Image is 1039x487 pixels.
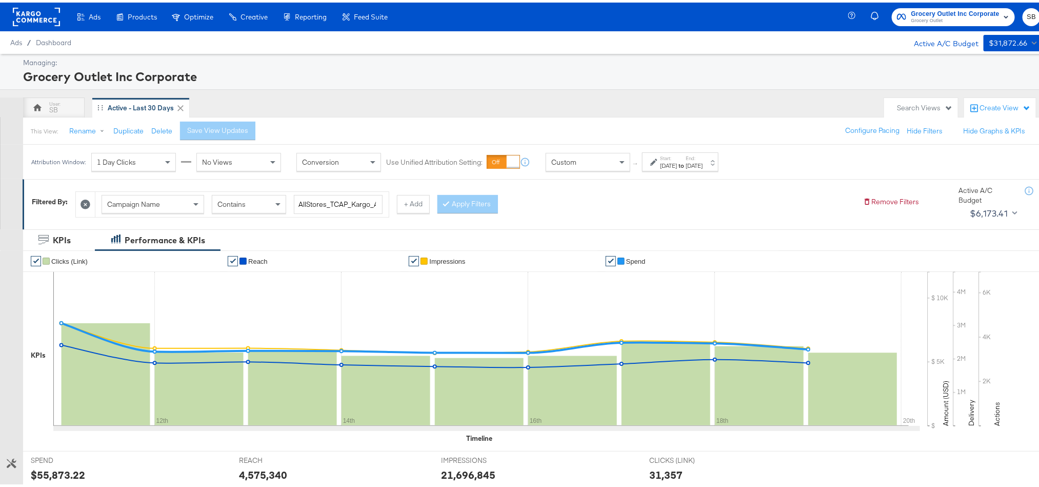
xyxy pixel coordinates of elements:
button: Rename [62,120,115,138]
button: Configure Pacing [838,119,907,138]
div: Create View [980,101,1031,111]
span: Creative [241,10,268,18]
span: Contains [217,197,246,206]
span: CLICKS (LINK) [649,453,726,463]
div: Search Views [897,101,953,110]
span: Optimize [184,10,213,18]
span: Products [128,10,157,18]
div: Drag to reorder tab [97,102,103,108]
a: ✔ [409,254,419,264]
a: Dashboard [36,36,71,44]
div: $55,873.22 [31,465,85,480]
span: Spend [626,255,646,263]
div: SB [49,103,58,112]
div: Attribution Window: [31,156,86,163]
span: Reach [248,255,268,263]
div: Filtered By: [32,194,68,204]
span: Grocery Outlet [911,14,1000,23]
strong: to [677,159,686,167]
div: KPIs [31,348,46,358]
div: Active A/C Budget [958,183,1015,202]
div: This View: [31,125,58,133]
span: No Views [202,155,232,164]
div: Active - Last 30 Days [108,101,174,110]
div: 4,575,340 [239,465,287,480]
div: KPIs [53,232,71,244]
div: $31,872.66 [989,34,1028,47]
span: Feed Suite [354,10,388,18]
button: + Add [397,192,430,211]
button: Hide Graphs & KPIs [963,124,1025,133]
div: [DATE] [660,159,677,167]
span: SB [1027,9,1036,21]
span: Clicks (Link) [51,255,88,263]
span: Impressions [429,255,465,263]
span: Campaign Name [107,197,160,206]
label: End: [686,152,703,159]
a: ✔ [31,254,41,264]
label: Use Unified Attribution Setting: [386,155,483,165]
button: Remove Filters [863,194,919,204]
button: Duplicate [113,124,144,133]
span: ↑ [631,160,641,163]
div: [DATE] [686,159,703,167]
input: Enter a search term [294,192,383,211]
div: Performance & KPIs [125,232,205,244]
span: Reporting [295,10,327,18]
div: Grocery Outlet Inc Corporate [23,65,1038,83]
button: Grocery Outlet Inc CorporateGrocery Outlet [892,6,1015,24]
a: ✔ [228,254,238,264]
span: REACH [239,453,316,463]
span: / [22,36,36,44]
button: Delete [151,124,172,133]
text: Amount (USD) [941,378,950,423]
div: 31,357 [649,465,683,480]
div: 21,696,845 [441,465,495,480]
span: Ads [10,36,22,44]
button: Hide Filters [907,124,943,133]
div: Managing: [23,55,1038,65]
span: Custom [551,155,576,164]
label: Start: [660,152,677,159]
button: $6,173.41 [966,203,1020,219]
div: $6,173.41 [970,203,1008,219]
span: 1 Day Clicks [97,155,136,164]
div: Timeline [466,431,492,441]
text: Delivery [967,397,976,423]
span: SPEND [31,453,108,463]
span: Conversion [302,155,339,164]
span: Ads [89,10,101,18]
text: Actions [992,399,1002,423]
span: Grocery Outlet Inc Corporate [911,6,1000,17]
span: IMPRESSIONS [441,453,518,463]
div: Active A/C Budget [903,32,978,48]
a: ✔ [606,254,616,264]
